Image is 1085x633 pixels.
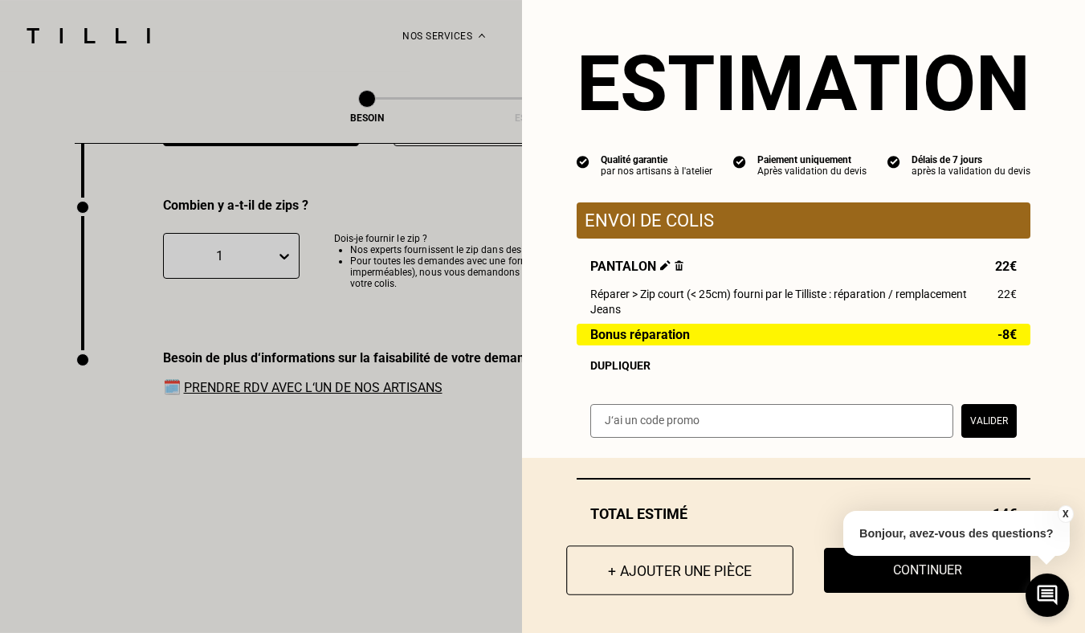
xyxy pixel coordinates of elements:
[757,154,867,165] div: Paiement uniquement
[577,505,1030,522] div: Total estimé
[757,165,867,177] div: Après validation du devis
[733,154,746,169] img: icon list info
[675,260,683,271] img: Supprimer
[843,511,1070,556] p: Bonjour, avez-vous des questions?
[997,328,1017,341] span: -8€
[590,288,967,300] span: Réparer > Zip court (< 25cm) fourni par le Tilliste : réparation / remplacement
[1057,505,1073,523] button: X
[577,39,1030,129] section: Estimation
[566,545,793,595] button: + Ajouter une pièce
[912,165,1030,177] div: après la validation du devis
[590,404,953,438] input: J‘ai un code promo
[590,259,683,274] span: Pantalon
[601,154,712,165] div: Qualité garantie
[590,328,690,341] span: Bonus réparation
[585,210,1022,231] p: Envoi de colis
[601,165,712,177] div: par nos artisans à l'atelier
[660,260,671,271] img: Éditer
[995,259,1017,274] span: 22€
[590,303,621,316] span: Jeans
[887,154,900,169] img: icon list info
[824,548,1030,593] button: Continuer
[997,288,1017,300] span: 22€
[577,154,589,169] img: icon list info
[590,359,1017,372] div: Dupliquer
[961,404,1017,438] button: Valider
[912,154,1030,165] div: Délais de 7 jours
